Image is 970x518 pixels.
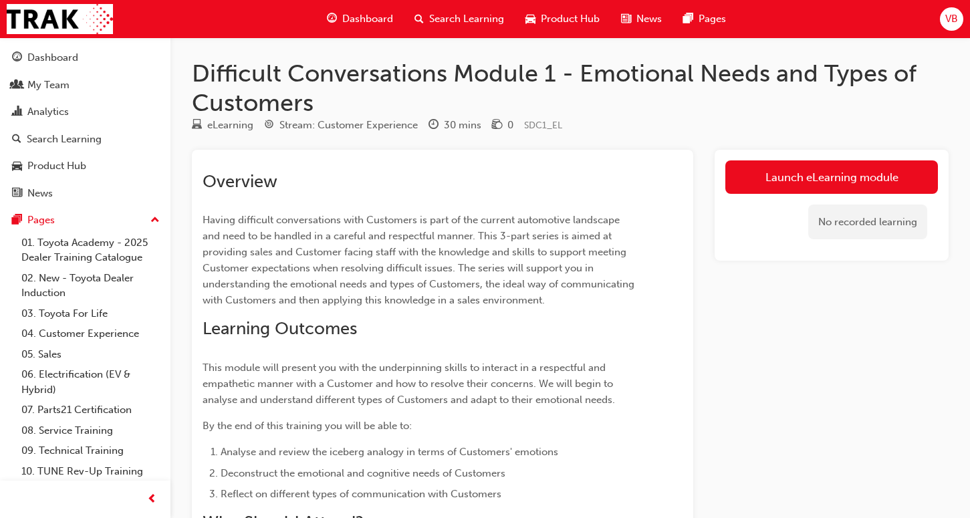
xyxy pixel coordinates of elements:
[683,11,693,27] span: pages-icon
[16,440,165,461] a: 09. Technical Training
[636,11,662,27] span: News
[5,45,165,70] a: Dashboard
[16,323,165,344] a: 04. Customer Experience
[5,100,165,124] a: Analytics
[221,488,501,500] span: Reflect on different types of communication with Customers
[429,117,481,134] div: Duration
[515,5,610,33] a: car-iconProduct Hub
[414,11,424,27] span: search-icon
[150,212,160,229] span: up-icon
[16,344,165,365] a: 05. Sales
[12,160,22,172] span: car-icon
[27,158,86,174] div: Product Hub
[621,11,631,27] span: news-icon
[207,118,253,133] div: eLearning
[5,43,165,208] button: DashboardMy TeamAnalyticsSearch LearningProduct HubNews
[203,318,357,339] span: Learning Outcomes
[404,5,515,33] a: search-iconSearch Learning
[673,5,737,33] a: pages-iconPages
[5,127,165,152] a: Search Learning
[192,59,949,117] h1: Difficult Conversations Module 1 - Emotional Needs and Types of Customers
[16,400,165,420] a: 07. Parts21 Certification
[5,208,165,233] button: Pages
[12,80,22,92] span: people-icon
[27,78,70,93] div: My Team
[192,117,253,134] div: Type
[279,118,418,133] div: Stream: Customer Experience
[5,73,165,98] a: My Team
[808,205,927,240] div: No recorded learning
[12,106,22,118] span: chart-icon
[264,117,418,134] div: Stream
[507,118,513,133] div: 0
[524,120,562,131] span: Learning resource code
[27,213,55,228] div: Pages
[12,52,22,64] span: guage-icon
[27,132,102,147] div: Search Learning
[221,467,505,479] span: Deconstruct the emotional and cognitive needs of Customers
[7,4,113,34] img: Trak
[16,364,165,400] a: 06. Electrification (EV & Hybrid)
[12,188,22,200] span: news-icon
[492,117,513,134] div: Price
[16,268,165,303] a: 02. New - Toyota Dealer Induction
[203,362,616,406] span: This module will present you with the underpinning skills to interact in a respectful and empathe...
[316,5,404,33] a: guage-iconDashboard
[27,104,69,120] div: Analytics
[16,233,165,268] a: 01. Toyota Academy - 2025 Dealer Training Catalogue
[940,7,963,31] button: VB
[16,420,165,441] a: 08. Service Training
[264,120,274,132] span: target-icon
[429,11,504,27] span: Search Learning
[541,11,600,27] span: Product Hub
[492,120,502,132] span: money-icon
[16,303,165,324] a: 03. Toyota For Life
[203,214,637,306] span: Having difficult conversations with Customers is part of the current automotive landscape and nee...
[203,420,412,432] span: By the end of this training you will be able to:
[5,181,165,206] a: News
[16,461,165,482] a: 10. TUNE Rev-Up Training
[147,491,157,508] span: prev-icon
[12,215,22,227] span: pages-icon
[725,160,938,194] a: Launch eLearning module
[945,11,958,27] span: VB
[27,186,53,201] div: News
[192,120,202,132] span: learningResourceType_ELEARNING-icon
[525,11,535,27] span: car-icon
[699,11,726,27] span: Pages
[610,5,673,33] a: news-iconNews
[12,134,21,146] span: search-icon
[429,120,439,132] span: clock-icon
[27,50,78,66] div: Dashboard
[5,154,165,178] a: Product Hub
[342,11,393,27] span: Dashboard
[444,118,481,133] div: 30 mins
[203,171,277,192] span: Overview
[327,11,337,27] span: guage-icon
[221,446,558,458] span: Analyse and review the iceberg analogy in terms of Customers' emotions
[925,473,957,505] iframe: Intercom live chat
